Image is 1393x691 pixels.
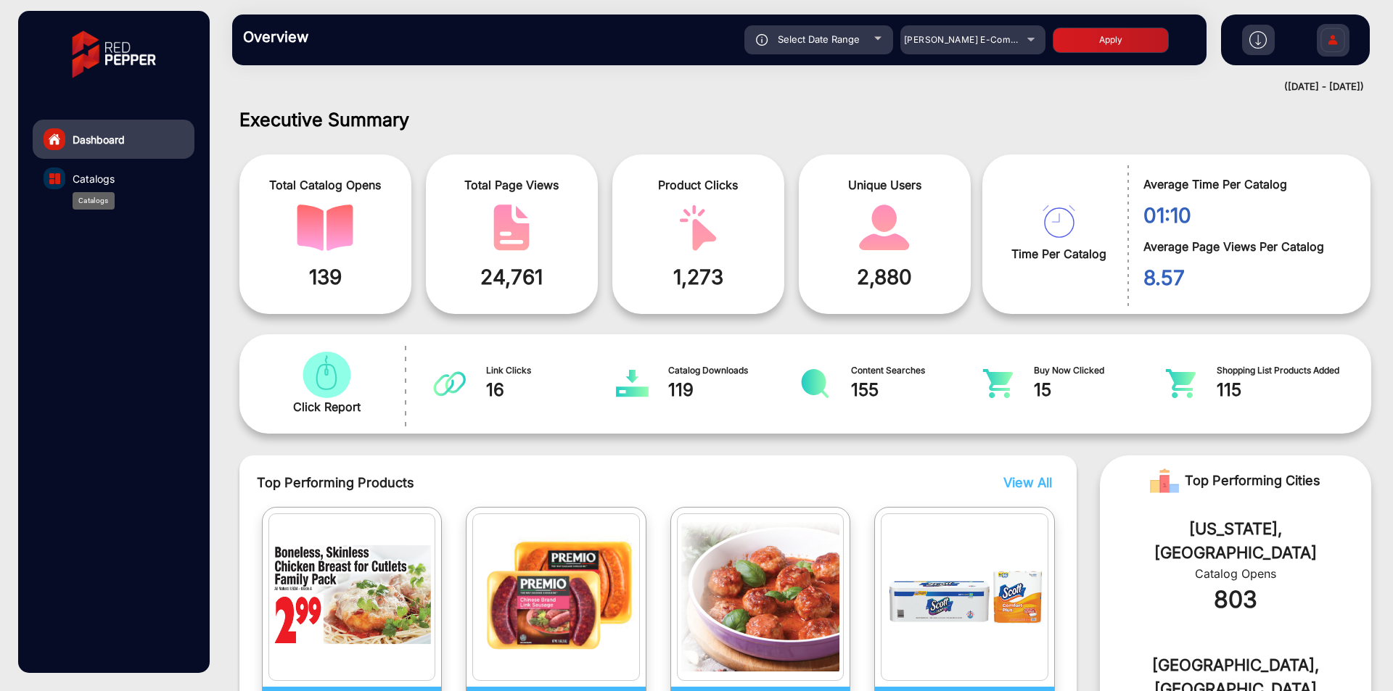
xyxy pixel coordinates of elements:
img: catalog [856,204,913,251]
span: Average Time Per Catalog [1143,175,1349,193]
span: Shopping List Products Added [1217,364,1348,377]
div: Catalog Opens [1122,565,1349,582]
img: catalog [273,518,432,676]
span: 16 [486,377,617,403]
a: Catalogs [33,159,194,198]
img: catalog [298,352,355,398]
img: catalog [885,518,1044,676]
div: [US_STATE], [GEOGRAPHIC_DATA] [1122,517,1349,565]
span: Content Searches [851,364,982,377]
span: Catalog Downloads [668,364,800,377]
img: catalog [1043,205,1075,238]
span: 24,761 [437,262,587,292]
img: h2download.svg [1249,31,1267,49]
span: 8.57 [1143,262,1349,293]
span: Average Page Views Per Catalog [1143,238,1349,255]
img: catalog [297,204,353,251]
span: Click Report [293,398,361,415]
span: Unique Users [810,176,960,194]
span: Buy Now Clicked [1034,364,1165,377]
span: 15 [1034,377,1165,403]
img: catalog [1164,369,1197,398]
span: 139 [250,262,400,292]
img: Sign%20Up.svg [1318,17,1348,67]
img: catalog [616,369,649,398]
img: catalog [670,204,726,251]
button: View All [1000,473,1048,492]
span: Total Page Views [437,176,587,194]
span: 155 [851,377,982,403]
span: Dashboard [73,132,125,147]
a: Dashboard [33,120,194,159]
div: 803 [1122,582,1349,617]
span: Top Performing Cities [1185,466,1320,495]
span: Top Performing Products [257,473,868,492]
img: catalog [433,369,466,398]
h1: Executive Summary [239,109,1371,131]
span: Product Clicks [623,176,773,194]
span: Catalogs [73,171,115,186]
img: catalog [477,518,636,676]
div: Catalogs [73,192,115,210]
img: catalog [483,204,540,251]
img: icon [756,34,768,46]
img: Rank image [1150,466,1179,495]
span: Total Catalog Opens [250,176,400,194]
img: home [48,133,61,146]
span: Select Date Range [778,33,860,45]
span: View All [1003,475,1052,490]
span: [PERSON_NAME] E-Commerce [904,34,1039,45]
img: vmg-logo [62,18,166,91]
h3: Overview [243,28,446,46]
img: catalog [681,518,840,676]
span: 1,273 [623,262,773,292]
span: 01:10 [1143,200,1349,231]
img: catalog [799,369,831,398]
div: ([DATE] - [DATE]) [218,80,1364,94]
span: 115 [1217,377,1348,403]
img: catalog [982,369,1014,398]
span: 2,880 [810,262,960,292]
span: Link Clicks [486,364,617,377]
img: catalog [49,173,60,184]
span: 119 [668,377,800,403]
button: Apply [1053,28,1169,53]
